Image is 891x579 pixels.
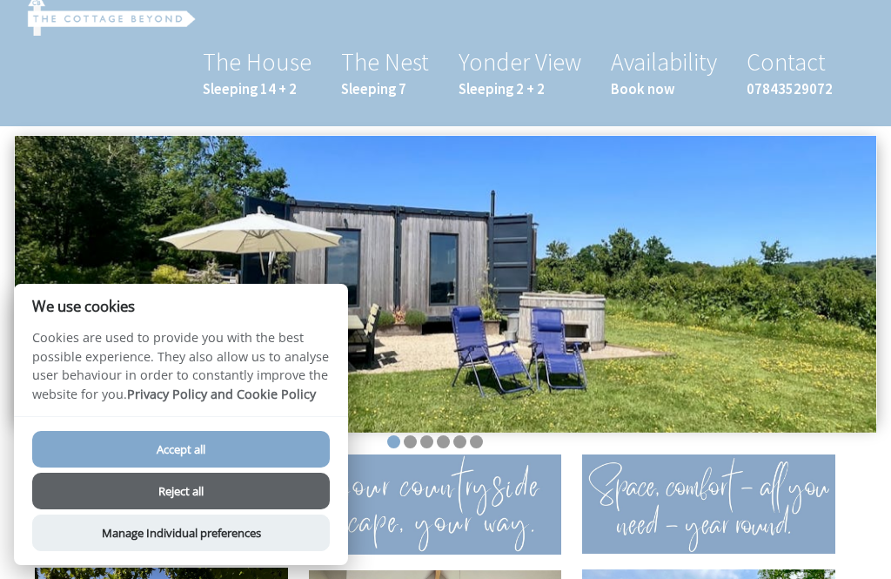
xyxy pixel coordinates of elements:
[341,79,429,98] small: Sleeping 7
[611,46,717,98] a: AvailabilityBook now
[14,298,348,314] h2: We use cookies
[459,79,581,98] small: Sleeping 2 + 2
[127,386,316,402] a: Privacy Policy and Cookie Policy
[32,515,330,551] button: Manage Individual preferences
[32,431,330,468] button: Accept all
[309,454,562,555] img: Fabulous facilities for year round fun
[611,79,717,98] small: Book now
[459,46,581,98] a: Yonder ViewSleeping 2 + 2
[203,46,312,98] a: The HouseSleeping 14 + 2
[203,79,312,98] small: Sleeping 14 + 2
[582,454,835,555] img: Where precious memories are made
[747,79,833,98] small: 07843529072
[14,328,348,416] p: Cookies are used to provide you with the best possible experience. They also allow us to analyse ...
[747,46,833,98] a: Contact07843529072
[341,46,429,98] a: The NestSleeping 7
[32,473,330,509] button: Reject all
